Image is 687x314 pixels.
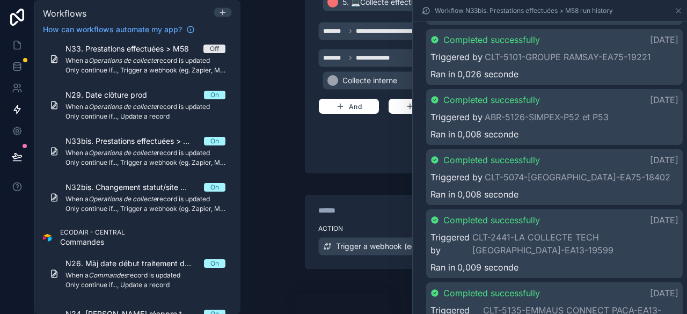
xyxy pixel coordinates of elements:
span: Completed successfully [443,214,540,227]
p: [DATE] [650,93,678,106]
span: Triggered by [430,231,470,257]
button: And [318,98,379,114]
button: Trigger a webhook (eg. Zapier, Make) [318,237,609,255]
span: 0,026 seconde [457,68,518,81]
span: Ran in [430,188,455,201]
span: Workflow N33bis. Prestations effectuées > M58 run history [435,6,613,15]
span: Triggered by [430,171,483,184]
a: CLT-2441-LA COLLECTE TECH [GEOGRAPHIC_DATA]-EA13-19599 [472,231,678,257]
span: Ran in [430,68,455,81]
button: Or [388,98,444,114]
p: [DATE] [650,154,678,166]
p: [DATE] [650,33,678,46]
a: CLT-5101-GROUPE RAMSAY-EA75-19221 [485,50,651,63]
span: Trigger a webhook (eg. Zapier, Make) [336,241,469,252]
span: Ran in [430,128,455,141]
span: Triggered by [430,50,483,63]
button: Collecte interne [323,71,592,90]
span: Completed successfully [443,287,540,300]
p: [DATE] [650,287,678,300]
label: Action [318,224,609,233]
span: How can workflows automate my app? [43,24,182,35]
p: [DATE] [650,214,678,227]
span: Completed successfully [443,154,540,166]
span: 0,009 seconde [457,261,518,274]
span: Workflows [43,8,86,19]
a: How can workflows automate my app? [39,24,199,35]
a: CLT-5074-[GEOGRAPHIC_DATA]-EA75-18402 [485,171,670,184]
span: Ran in [430,261,455,274]
span: 0,008 seconde [457,128,518,141]
span: Completed successfully [443,33,540,46]
span: 0,008 seconde [457,188,518,201]
a: ABR-5126-SIMPEX-P52 et P53 [485,111,609,123]
span: Triggered by [430,111,483,123]
span: Collecte interne [342,75,397,86]
span: Completed successfully [443,93,540,106]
